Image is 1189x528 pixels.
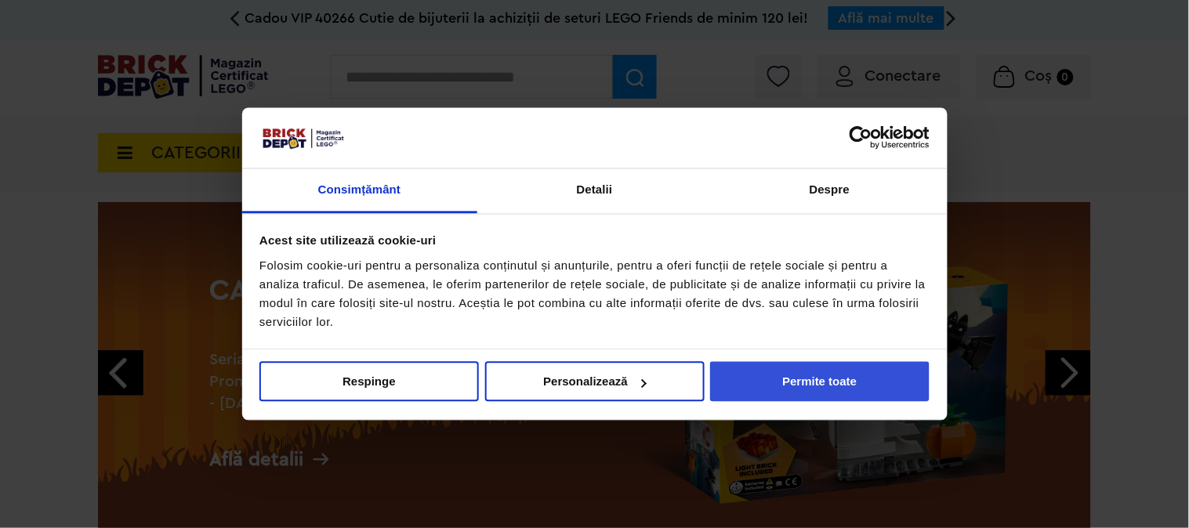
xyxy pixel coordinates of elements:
button: Respinge [259,362,479,402]
button: Permite toate [710,362,930,402]
img: siglă [259,125,346,150]
div: Folosim cookie-uri pentru a personaliza conținutul și anunțurile, pentru a oferi funcții de rețel... [259,256,930,331]
button: Personalizează [485,362,705,402]
a: Despre [712,168,948,213]
a: Detalii [477,168,712,213]
div: Acest site utilizează cookie-uri [259,232,930,251]
a: Consimțământ [242,168,477,213]
a: Usercentrics Cookiebot - opens in a new window [792,126,930,150]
